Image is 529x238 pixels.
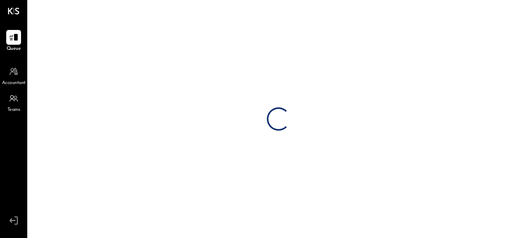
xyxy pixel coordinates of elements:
[7,45,21,52] span: Queue
[2,80,26,87] span: Accountant
[0,91,27,114] a: Teams
[0,30,27,52] a: Queue
[7,107,20,114] span: Teams
[0,64,27,87] a: Accountant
